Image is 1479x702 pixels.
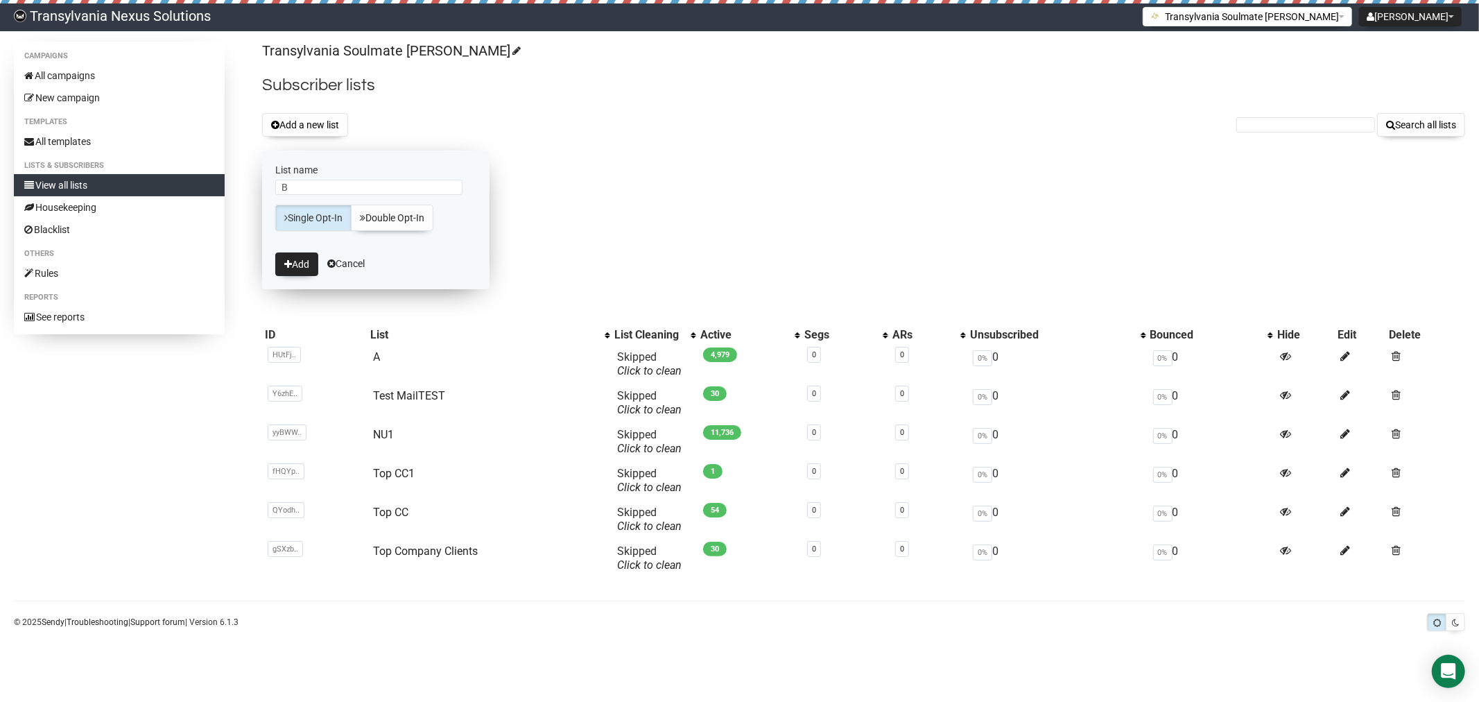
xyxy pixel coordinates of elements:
img: 586cc6b7d8bc403f0c61b981d947c989 [14,10,26,22]
th: Delete: No sort applied, sorting is disabled [1386,325,1465,345]
td: 0 [967,384,1148,422]
span: HUtFj.. [268,347,301,363]
span: 0% [973,506,992,522]
div: Active [700,328,788,342]
input: The name of your new list [275,180,462,195]
span: Skipped [617,467,682,494]
a: 0 [900,389,904,398]
li: Others [14,246,225,262]
td: 0 [1148,500,1275,539]
a: Click to clean [617,442,682,455]
span: 11,736 [703,425,741,440]
span: yyBWW.. [268,425,306,440]
a: Double Opt-In [351,205,433,231]
a: All templates [14,130,225,153]
th: ARs: No sort applied, activate to apply an ascending sort [890,325,967,345]
li: Reports [14,289,225,306]
a: Click to clean [617,364,682,377]
label: List name [275,164,476,176]
span: 0% [1153,506,1173,522]
a: 0 [812,467,816,476]
div: Edit [1338,328,1383,342]
td: 0 [967,422,1148,461]
div: ARs [892,328,953,342]
span: Skipped [617,506,682,533]
span: gSXzb.. [268,541,303,557]
span: 0% [1153,545,1173,560]
a: Click to clean [617,520,682,533]
span: Skipped [617,428,682,455]
th: List Cleaning: No sort applied, activate to apply an ascending sort [612,325,698,345]
a: 0 [812,506,816,515]
span: 0% [973,389,992,405]
a: A [373,350,380,363]
li: Lists & subscribers [14,157,225,174]
th: Edit: No sort applied, sorting is disabled [1335,325,1386,345]
span: QYodh.. [268,502,304,518]
a: 0 [900,467,904,476]
div: Delete [1389,328,1462,342]
button: Search all lists [1377,113,1465,137]
a: Support forum [130,617,185,627]
h2: Subscriber lists [262,73,1465,98]
th: Bounced: No sort applied, activate to apply an ascending sort [1148,325,1275,345]
li: Campaigns [14,48,225,65]
span: 30 [703,542,727,556]
span: fHQYp.. [268,463,304,479]
a: Test MailTEST [373,389,445,402]
span: 0% [1153,350,1173,366]
a: 0 [812,428,816,437]
a: Click to clean [617,558,682,572]
td: 0 [967,539,1148,578]
button: Add a new list [262,113,348,137]
a: Blacklist [14,219,225,241]
div: Unsubscribed [970,328,1134,342]
td: 0 [1148,422,1275,461]
li: Templates [14,114,225,130]
a: Rules [14,262,225,284]
td: 0 [967,345,1148,384]
span: 54 [703,503,727,517]
a: Housekeeping [14,196,225,219]
span: Skipped [617,350,682,377]
td: 0 [1148,461,1275,500]
td: 0 [967,500,1148,539]
div: Open Intercom Messenger [1432,655,1465,688]
button: [PERSON_NAME] [1359,7,1462,26]
td: 0 [1148,539,1275,578]
div: Hide [1277,328,1332,342]
img: 1.png [1150,10,1161,22]
a: 0 [900,428,904,437]
span: 0% [973,428,992,444]
p: © 2025 | | | Version 6.1.3 [14,615,239,630]
div: List [370,328,598,342]
a: See reports [14,306,225,328]
a: Transylvania Soulmate [PERSON_NAME] [262,42,519,59]
span: 0% [973,467,992,483]
td: 0 [1148,345,1275,384]
a: Troubleshooting [67,617,128,627]
button: Add [275,252,318,276]
span: 0% [973,545,992,560]
td: 0 [1148,384,1275,422]
a: 0 [900,545,904,554]
th: Hide: No sort applied, sorting is disabled [1274,325,1335,345]
span: 30 [703,386,727,401]
span: 0% [1153,389,1173,405]
a: NU1 [373,428,394,441]
span: Y6zhE.. [268,386,302,402]
a: View all lists [14,174,225,196]
span: 0% [1153,428,1173,444]
a: 0 [900,350,904,359]
div: Segs [804,328,876,342]
span: 4,979 [703,348,737,362]
a: Click to clean [617,481,682,494]
a: Single Opt-In [275,205,352,231]
th: Segs: No sort applied, activate to apply an ascending sort [802,325,890,345]
a: Cancel [327,258,365,269]
a: All campaigns [14,65,225,87]
span: 1 [703,464,723,479]
span: Skipped [617,545,682,572]
th: List: No sort applied, activate to apply an ascending sort [367,325,612,345]
a: 0 [812,545,816,554]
